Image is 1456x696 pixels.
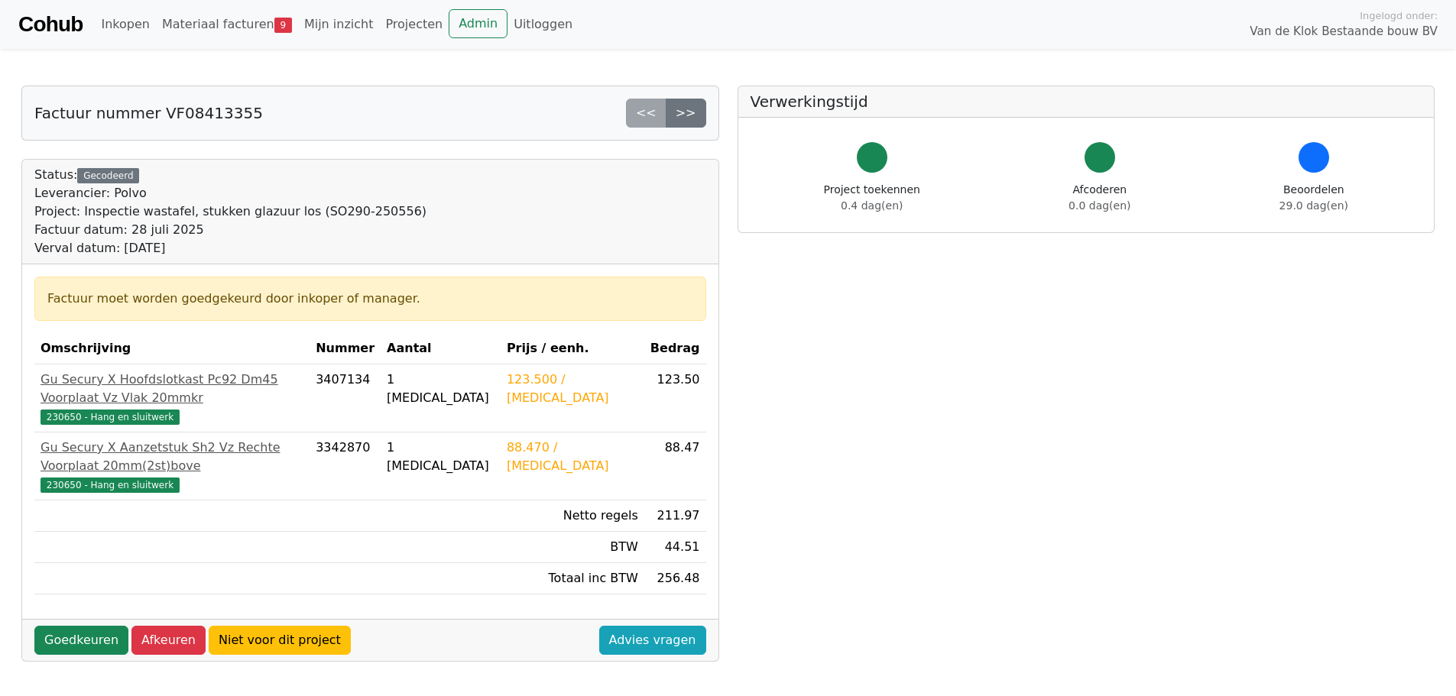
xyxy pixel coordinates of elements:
td: Netto regels [501,500,644,532]
div: Gecodeerd [77,168,139,183]
span: Ingelogd onder: [1360,8,1438,23]
a: Cohub [18,6,83,43]
td: 123.50 [644,364,706,432]
a: Goedkeuren [34,626,128,655]
div: Project toekennen [824,182,920,214]
td: BTW [501,532,644,563]
div: 123.500 / [MEDICAL_DATA] [507,371,638,407]
a: Niet voor dit project [209,626,351,655]
td: 211.97 [644,500,706,532]
a: Advies vragen [599,626,706,655]
span: 29.0 dag(en) [1279,199,1348,212]
td: 3342870 [310,432,381,500]
a: Gu Secury X Hoofdslotkast Pc92 Dm45 Voorplaat Vz Vlak 20mmkr230650 - Hang en sluitwerk [41,371,303,426]
div: Factuur moet worden goedgekeurd door inkoper of manager. [47,290,693,308]
a: Inkopen [95,9,155,40]
div: Project: Inspectie wastafel, stukken glazuur los (SO290-250556) [34,202,426,221]
th: Aantal [381,333,501,364]
a: Gu Secury X Aanzetstuk Sh2 Vz Rechte Voorplaat 20mm(2st)bove230650 - Hang en sluitwerk [41,439,303,494]
div: Status: [34,166,426,257]
a: Admin [449,9,507,38]
span: Van de Klok Bestaande bouw BV [1250,23,1438,40]
h5: Factuur nummer VF08413355 [34,104,263,122]
div: Gu Secury X Hoofdslotkast Pc92 Dm45 Voorplaat Vz Vlak 20mmkr [41,371,303,407]
td: 88.47 [644,432,706,500]
span: 230650 - Hang en sluitwerk [41,410,180,425]
th: Nummer [310,333,381,364]
td: Totaal inc BTW [501,563,644,594]
span: 0.0 dag(en) [1068,199,1130,212]
td: 256.48 [644,563,706,594]
span: 230650 - Hang en sluitwerk [41,477,180,493]
div: 1 [MEDICAL_DATA] [387,439,495,475]
div: Beoordelen [1279,182,1348,214]
span: 9 [274,18,292,33]
a: Projecten [379,9,449,40]
th: Omschrijving [34,333,310,364]
h5: Verwerkingstijd [751,92,1422,111]
a: Mijn inzicht [298,9,380,40]
a: Afkeuren [131,626,206,655]
div: Leverancier: Polvo [34,184,426,202]
td: 44.51 [644,532,706,563]
td: 3407134 [310,364,381,432]
a: Uitloggen [507,9,579,40]
div: 1 [MEDICAL_DATA] [387,371,495,407]
div: Gu Secury X Aanzetstuk Sh2 Vz Rechte Voorplaat 20mm(2st)bove [41,439,303,475]
span: 0.4 dag(en) [841,199,903,212]
div: Afcoderen [1068,182,1130,214]
th: Prijs / eenh. [501,333,644,364]
div: Verval datum: [DATE] [34,239,426,257]
div: 88.470 / [MEDICAL_DATA] [507,439,638,475]
a: >> [666,99,706,128]
th: Bedrag [644,333,706,364]
div: Factuur datum: 28 juli 2025 [34,221,426,239]
a: Materiaal facturen9 [156,9,298,40]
